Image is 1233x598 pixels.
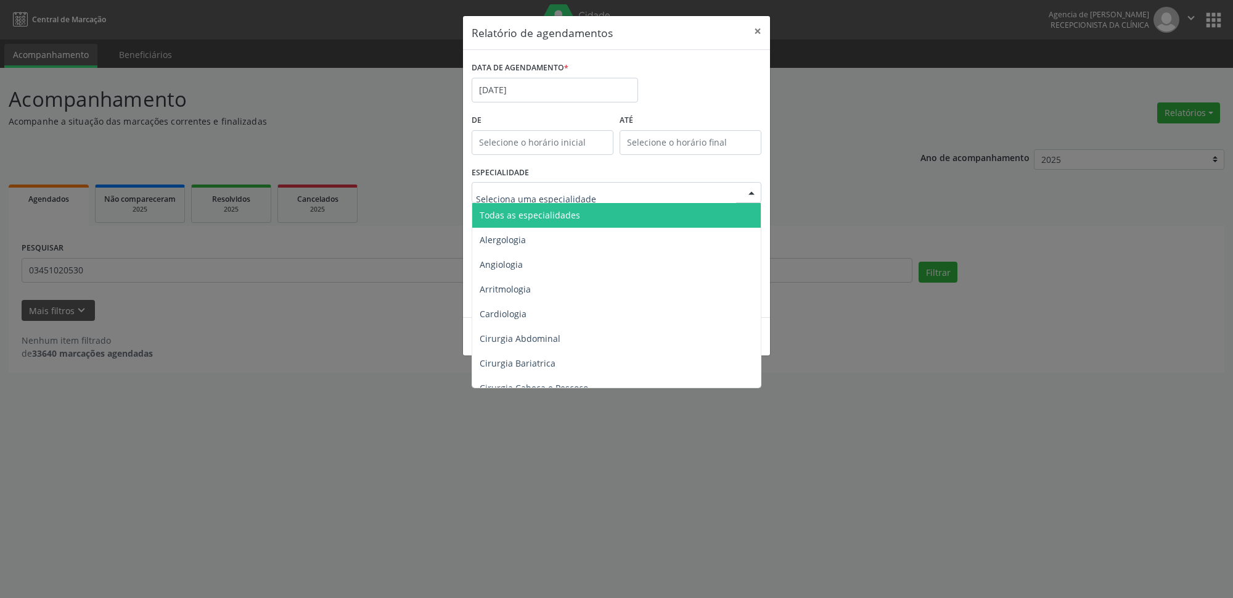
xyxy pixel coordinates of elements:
[480,382,588,394] span: Cirurgia Cabeça e Pescoço
[472,111,613,130] label: De
[480,308,526,320] span: Cardiologia
[620,111,761,130] label: ATÉ
[480,333,560,344] span: Cirurgia Abdominal
[472,164,529,183] label: ESPECIALIDADE
[472,130,613,155] input: Selecione o horário inicial
[472,78,638,102] input: Selecione uma data ou intervalo
[472,25,613,41] h5: Relatório de agendamentos
[476,186,736,211] input: Seleciona uma especialidade
[480,234,526,246] span: Alergologia
[480,209,580,221] span: Todas as especialidades
[472,59,568,78] label: DATA DE AGENDAMENTO
[480,259,523,270] span: Angiologia
[745,16,770,46] button: Close
[620,130,761,155] input: Selecione o horário final
[480,283,531,295] span: Arritmologia
[480,357,555,369] span: Cirurgia Bariatrica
